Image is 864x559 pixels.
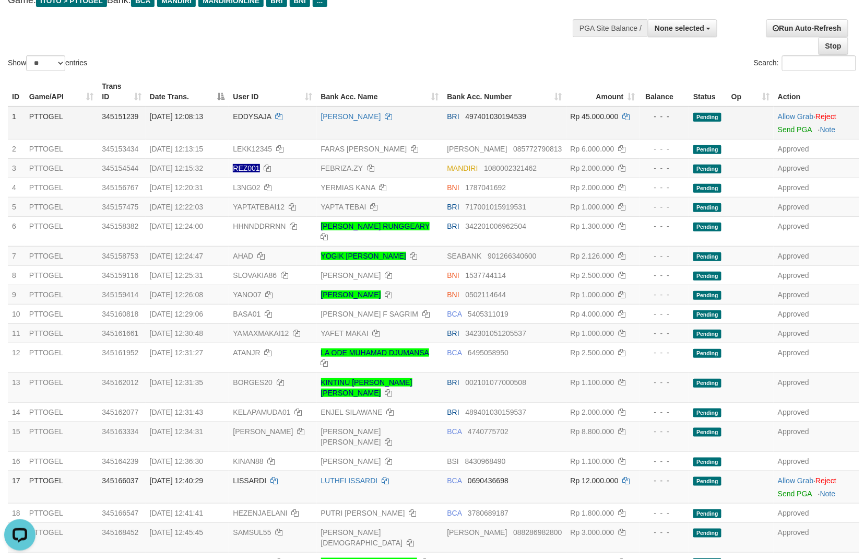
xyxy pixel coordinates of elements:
[8,246,25,265] td: 7
[25,343,98,372] td: PTTOGEL
[774,343,859,372] td: Approved
[150,476,203,485] span: [DATE] 12:40:29
[150,457,203,465] span: [DATE] 12:36:30
[102,476,138,485] span: 345166037
[8,372,25,402] td: 13
[640,77,690,107] th: Balance
[693,458,721,467] span: Pending
[447,112,459,121] span: BRI
[513,145,562,153] span: Copy 085772790813 to clipboard
[571,427,614,436] span: Rp 8.800.000
[468,427,508,436] span: Copy 4740775702 to clipboard
[488,252,536,260] span: Copy 901266340600 to clipboard
[321,183,375,192] a: YERMIAS KANA
[727,77,774,107] th: Op: activate to sort column ascending
[233,509,287,517] span: HEZENJAELANI
[233,271,277,279] span: SLOVAKIA86
[447,528,507,537] span: [PERSON_NAME]
[774,246,859,265] td: Approved
[774,422,859,451] td: Approved
[321,348,429,357] a: LA ODE MUHAMAD DJUMANSA
[321,509,405,517] a: PUTRI [PERSON_NAME]
[150,378,203,387] span: [DATE] 12:31:35
[644,456,685,467] div: - - -
[150,290,203,299] span: [DATE] 12:26:08
[150,528,203,537] span: [DATE] 12:45:45
[778,112,815,121] span: ·
[233,329,289,337] span: YAMAXMAKAI12
[447,183,459,192] span: BNI
[102,203,138,211] span: 345157475
[644,221,685,231] div: - - -
[778,112,813,121] a: Allow Grab
[150,329,203,337] span: [DATE] 12:30:48
[321,271,381,279] a: [PERSON_NAME]
[8,471,25,503] td: 17
[571,222,614,230] span: Rp 1.300.000
[102,348,138,357] span: 345161952
[321,457,381,465] a: [PERSON_NAME]
[8,216,25,246] td: 6
[233,145,272,153] span: LEKK12345
[693,379,721,388] span: Pending
[571,348,614,357] span: Rp 2.500.000
[229,77,316,107] th: User ID: activate to sort column ascending
[150,271,203,279] span: [DATE] 12:25:31
[820,490,836,498] a: Note
[693,113,721,122] span: Pending
[233,348,260,357] span: ATANJR
[447,329,459,337] span: BRI
[8,323,25,343] td: 11
[321,203,366,211] a: YAPTA TEBAI
[102,329,138,337] span: 345161661
[102,252,138,260] span: 345158753
[778,490,812,498] a: Send PGA
[693,145,721,154] span: Pending
[150,408,203,416] span: [DATE] 12:31:43
[102,310,138,318] span: 345160818
[25,197,98,216] td: PTTOGEL
[774,402,859,422] td: Approved
[8,158,25,178] td: 3
[25,422,98,451] td: PTTOGEL
[26,55,65,71] select: Showentries
[8,197,25,216] td: 5
[447,164,478,172] span: MANDIRI
[466,222,527,230] span: Copy 342201006962504 to clipboard
[573,19,648,37] div: PGA Site Balance /
[233,203,285,211] span: YAPTATEBAI12
[774,522,859,552] td: Approved
[644,377,685,388] div: - - -
[466,378,527,387] span: Copy 002101077000508 to clipboard
[644,527,685,538] div: - - -
[693,252,721,261] span: Pending
[321,408,383,416] a: ENJEL SILAWANE
[774,285,859,304] td: Approved
[25,265,98,285] td: PTTOGEL
[689,77,727,107] th: Status
[321,112,381,121] a: [PERSON_NAME]
[8,77,25,107] th: ID
[571,310,614,318] span: Rp 4.000.000
[466,203,527,211] span: Copy 717001015919531 to clipboard
[102,222,138,230] span: 345158382
[25,372,98,402] td: PTTOGEL
[571,378,614,387] span: Rp 1.100.000
[447,145,507,153] span: [PERSON_NAME]
[233,310,261,318] span: BASA01
[571,408,614,416] span: Rp 2.000.000
[102,408,138,416] span: 345162077
[150,164,203,172] span: [DATE] 12:15:32
[8,402,25,422] td: 14
[8,285,25,304] td: 9
[693,272,721,281] span: Pending
[447,310,462,318] span: BCA
[447,457,459,465] span: BSI
[693,428,721,437] span: Pending
[816,112,837,121] a: Reject
[102,145,138,153] span: 345153434
[644,328,685,339] div: - - -
[25,139,98,158] td: PTTOGEL
[150,183,203,192] span: [DATE] 12:20:31
[25,77,98,107] th: Game/API: activate to sort column ascending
